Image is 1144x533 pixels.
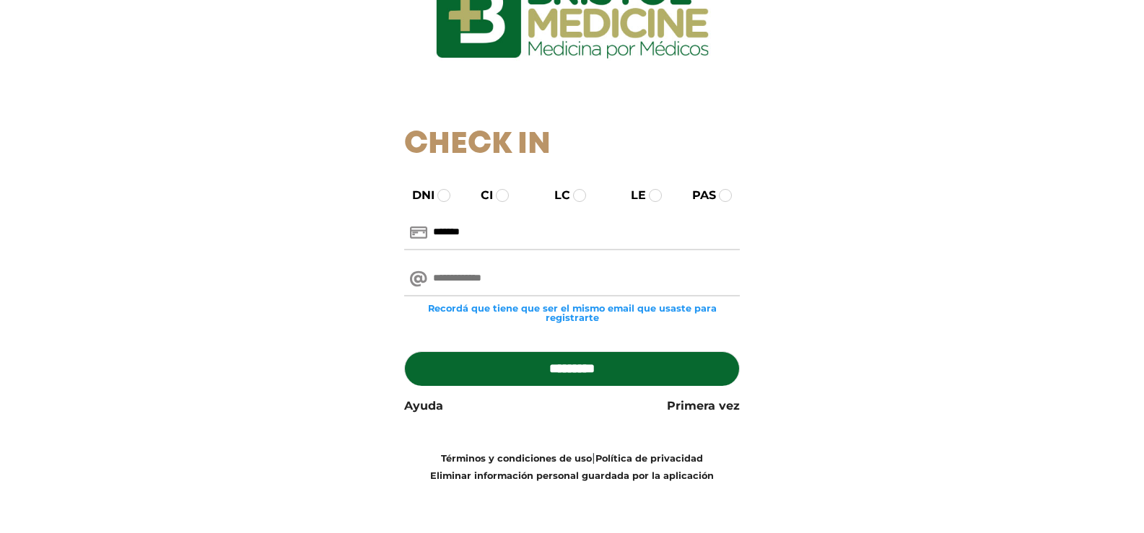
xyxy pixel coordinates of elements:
[393,449,751,484] div: |
[667,397,740,415] a: Primera vez
[441,453,592,464] a: Términos y condiciones de uso
[430,470,714,481] a: Eliminar información personal guardada por la aplicación
[595,453,703,464] a: Política de privacidad
[541,187,570,204] label: LC
[404,397,443,415] a: Ayuda
[618,187,646,204] label: LE
[679,187,716,204] label: PAS
[468,187,493,204] label: CI
[399,187,435,204] label: DNI
[404,127,740,163] h1: Check In
[404,304,740,322] small: Recordá que tiene que ser el mismo email que usaste para registrarte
